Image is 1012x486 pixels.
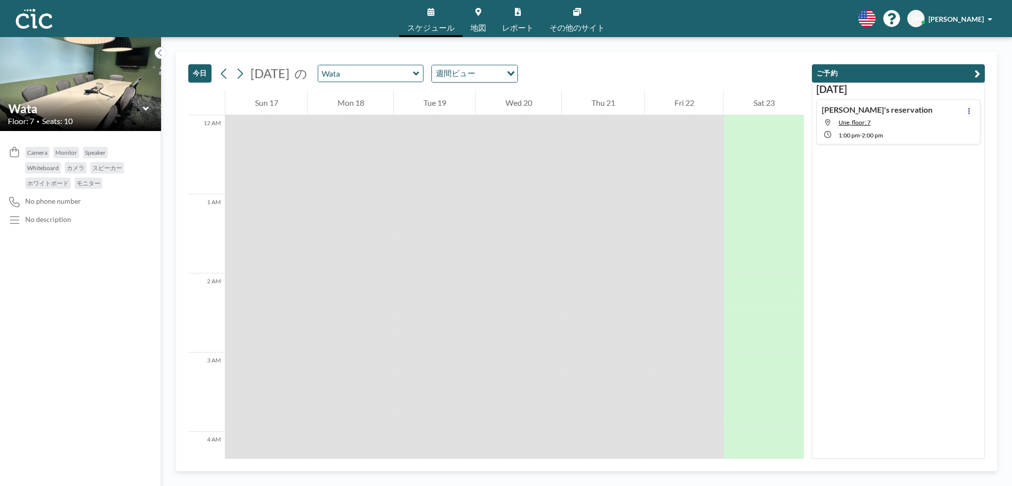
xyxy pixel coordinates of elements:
span: カメラ [67,164,84,172]
font: [PERSON_NAME] [928,15,984,23]
font: 週間ビュー [436,68,475,78]
div: 3 AM [188,353,225,432]
font: 今日 [193,69,207,77]
div: Sun 17 [225,90,307,115]
font: レポート [502,23,534,32]
input: ワタ [318,65,413,82]
span: - [860,132,862,139]
button: 今日 [188,64,211,83]
img: 組織ロゴ [16,9,52,29]
div: Sat 23 [724,90,804,115]
div: Tue 19 [394,90,475,115]
div: オプションを検索 [432,65,517,82]
span: Whiteboard [27,164,59,172]
span: スピーカー [92,164,122,172]
font: その他のサイト [549,23,605,32]
h3: [DATE] [816,83,980,95]
font: ご予約 [816,69,838,77]
span: 2:00 PM [862,132,883,139]
button: ご予約 [812,64,985,83]
div: 12 AM [188,115,225,194]
div: No description [25,215,71,224]
span: 1:00 PM [839,132,860,139]
span: No phone number [25,197,81,206]
span: モニター [77,179,100,187]
div: 2 AM [188,273,225,353]
span: • [37,118,40,125]
font: [DATE] [251,66,290,81]
div: Thu 21 [562,90,644,115]
span: ホワイトボード [27,179,69,187]
font: の [295,66,307,81]
font: スケジュール [407,23,455,32]
div: 1 AM [188,194,225,273]
span: Seats: 10 [42,116,73,126]
div: Mon 18 [308,90,393,115]
span: Une, floor: 7 [839,119,871,126]
input: Wata [8,101,143,116]
font: 地図 [470,23,486,32]
div: Wed 20 [476,90,561,115]
span: Camera [27,149,47,156]
span: Speaker [85,149,106,156]
input: オプションを検索 [478,67,501,80]
span: Monitor [55,149,77,156]
h4: [PERSON_NAME]'s reservation [822,105,932,115]
font: TM [911,14,921,23]
div: Fri 22 [645,90,723,115]
span: Floor: 7 [8,116,34,126]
